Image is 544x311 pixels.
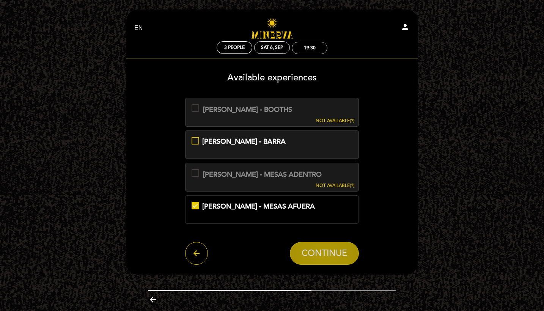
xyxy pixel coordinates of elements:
[192,249,201,258] i: arrow_back
[202,137,286,146] span: [PERSON_NAME] - BARRA
[316,118,350,124] span: NOT AVAILABLE
[313,163,357,189] button: NOT AVAILABLE(?)
[192,137,353,147] md-checkbox: MINERVA - BARRA
[304,45,316,51] div: 19:30
[224,45,245,50] span: 3 people
[290,242,359,265] button: CONTINUE
[185,242,208,265] button: arrow_back
[261,45,283,50] div: Sat 6, Sep
[302,248,347,259] span: CONTINUE
[202,202,315,210] span: [PERSON_NAME] - MESAS AFUERA
[203,105,292,115] div: [PERSON_NAME] - BOOTHS
[401,22,410,31] i: person
[192,202,353,212] md-checkbox: MINERVA - MESAS AFUERA
[227,72,317,83] span: Available experiences
[401,22,410,34] button: person
[316,118,354,124] div: (?)
[148,295,157,304] i: arrow_backward
[316,182,354,189] div: (?)
[316,183,350,188] span: NOT AVAILABLE
[313,98,357,124] button: NOT AVAILABLE(?)
[225,18,319,39] a: [PERSON_NAME]
[203,170,322,180] div: [PERSON_NAME] - MESAS ADENTRO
